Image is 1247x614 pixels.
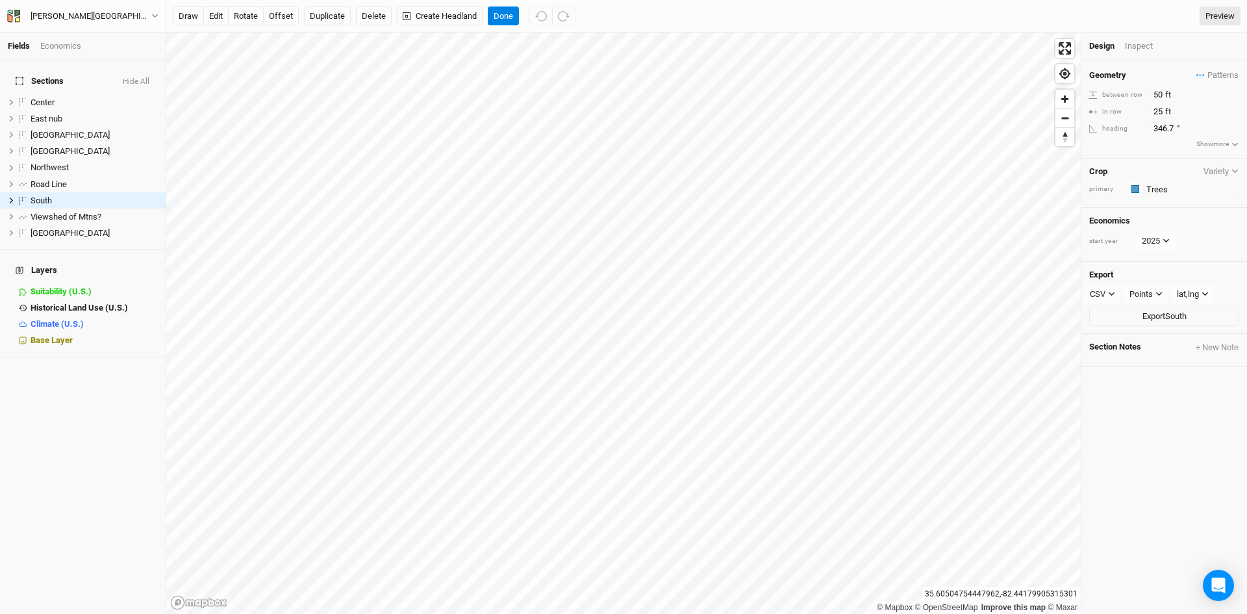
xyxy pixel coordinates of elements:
span: [GEOGRAPHIC_DATA] [31,130,110,140]
div: CSV [1090,288,1105,301]
span: Climate (U.S.) [31,319,84,329]
button: rotate [228,6,264,26]
span: [GEOGRAPHIC_DATA] [31,146,110,156]
button: Showmore [1196,138,1239,150]
canvas: Map [166,32,1081,614]
button: Redo (^Z) [552,6,575,26]
div: Center [31,97,158,108]
div: West Center [31,228,158,238]
div: East nub [31,114,158,124]
span: Center [31,97,55,107]
div: North East [31,146,158,157]
span: Section Notes [1089,342,1141,353]
button: 2025 [1136,231,1176,251]
a: Maxar [1048,603,1077,612]
a: Improve this map [981,603,1046,612]
div: Economics [40,40,81,52]
div: primary [1089,185,1122,194]
button: ExportSouth [1089,307,1239,326]
a: Fields [8,41,30,51]
span: Viewshed of Mtns? [31,212,101,222]
h4: Geometry [1089,70,1126,81]
span: East nub [31,114,62,123]
button: Patterns [1196,68,1239,83]
div: lat,lng [1177,288,1199,301]
div: Base Layer [31,335,158,346]
button: Delete [356,6,392,26]
h4: Economics [1089,216,1239,226]
div: Historical Land Use (U.S.) [31,303,158,313]
span: Suitability (U.S.) [31,287,92,296]
div: between row [1089,90,1146,100]
div: in row [1089,107,1146,117]
div: South [31,196,158,206]
button: lat,lng [1171,285,1215,304]
span: South [31,196,52,205]
div: Design [1089,40,1115,52]
button: Create Headland [397,6,483,26]
div: Inspect [1125,40,1171,52]
button: Find my location [1055,64,1074,83]
button: offset [263,6,299,26]
span: Zoom out [1055,109,1074,127]
div: Northwest [31,162,158,173]
div: Road Line [31,179,158,190]
span: Patterns [1196,69,1239,82]
div: Viewshed of Mtns? [31,212,158,222]
span: Base Layer [31,335,73,345]
div: heading [1089,124,1146,134]
button: + New Note [1195,342,1239,353]
button: [PERSON_NAME][GEOGRAPHIC_DATA] [6,9,159,23]
button: Reset bearing to north [1055,127,1074,146]
a: Mapbox [877,603,913,612]
span: Northwest [31,162,69,172]
button: CSV [1084,285,1121,304]
a: OpenStreetMap [915,603,978,612]
div: Suitability (U.S.) [31,287,158,297]
button: Duplicate [304,6,351,26]
div: [PERSON_NAME][GEOGRAPHIC_DATA] [31,10,151,23]
button: Variety [1203,166,1239,176]
button: Enter fullscreen [1055,39,1074,58]
div: North Center [31,130,158,140]
input: Trees [1142,181,1239,197]
button: Hide All [122,77,150,86]
span: Road Line [31,179,67,189]
a: Mapbox logo [170,595,227,610]
h4: Crop [1089,166,1107,177]
div: Points [1129,288,1153,301]
button: Done [488,6,519,26]
button: Points [1124,285,1168,304]
span: [GEOGRAPHIC_DATA] [31,228,110,238]
button: Undo (^z) [529,6,553,26]
button: Zoom in [1055,90,1074,109]
span: Historical Land Use (U.S.) [31,303,128,313]
button: draw [173,6,204,26]
div: Climate (U.S.) [31,319,158,329]
button: edit [203,6,229,26]
h4: Export [1089,270,1239,280]
h4: Layers [8,257,158,283]
div: Warren Wilson College [31,10,151,23]
span: Sections [16,76,64,86]
div: 35.60504754447962 , -82.44179905315301 [922,587,1081,601]
div: start year [1089,237,1135,246]
span: Reset bearing to north [1055,128,1074,146]
button: Zoom out [1055,109,1074,127]
a: Preview [1200,6,1241,26]
div: Open Intercom Messenger [1203,570,1234,601]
